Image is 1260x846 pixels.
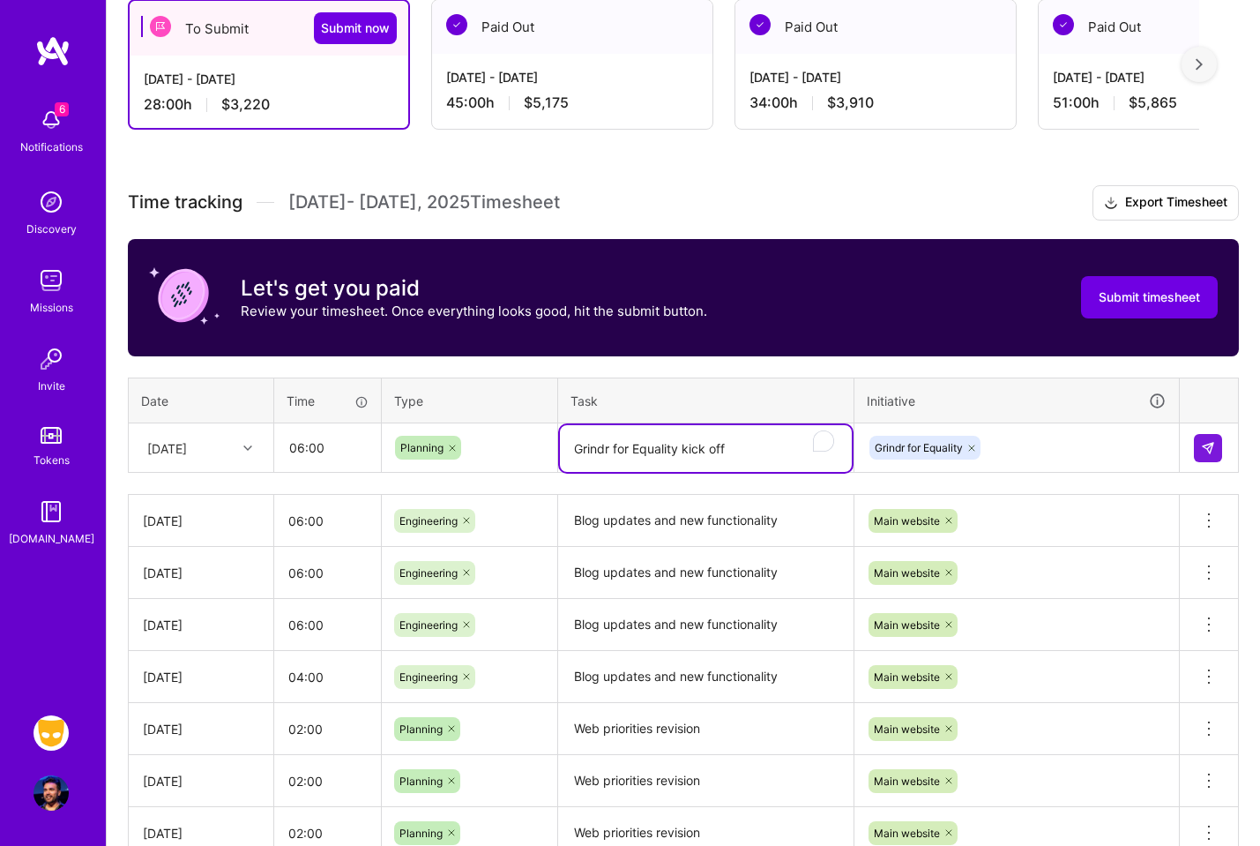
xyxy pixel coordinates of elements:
img: right [1196,58,1203,71]
span: [DATE] - [DATE] , 2025 Timesheet [288,191,560,213]
span: Engineering [399,514,458,528]
span: Planning [399,775,443,788]
div: Discovery [26,220,77,238]
span: $3,910 [827,94,874,112]
th: Type [382,378,558,423]
div: [DATE] [143,720,259,738]
textarea: Blog updates and new functionality [560,497,852,545]
img: Paid Out [749,14,771,35]
img: logo [35,35,71,67]
span: Grindr for Equality [875,441,963,454]
img: Submit [1201,441,1215,455]
div: [DATE] [143,564,259,582]
textarea: Blog updates and new functionality [560,601,852,649]
div: 45:00 h [446,94,698,112]
span: Main website [874,827,940,840]
div: Missions [30,298,73,317]
input: HH:MM [274,758,381,805]
img: discovery [34,184,69,220]
img: To Submit [150,16,171,37]
span: Main website [874,514,940,528]
a: User Avatar [29,775,73,811]
div: [DATE] [143,772,259,790]
img: User Avatar [34,775,69,811]
div: null [1194,434,1224,462]
img: guide book [34,494,69,529]
img: coin [149,260,220,331]
span: Engineering [399,670,458,684]
img: Paid Out [446,14,467,35]
img: Paid Out [1053,14,1074,35]
textarea: Web priorities revision [560,757,852,805]
img: Grindr: Data + FE + CyberSecurity + QA [34,715,69,751]
div: [DATE] - [DATE] [144,70,394,88]
textarea: Blog updates and new functionality [560,653,852,701]
span: Main website [874,670,940,684]
span: Submit now [321,19,390,37]
span: Engineering [399,566,458,580]
div: Time [287,392,369,410]
div: [DATE] [147,438,187,457]
span: Planning [399,722,443,736]
div: [DATE] [143,512,259,530]
i: icon Chevron [243,444,252,453]
input: HH:MM [274,550,381,596]
span: 6 [55,102,69,116]
input: HH:MM [274,602,381,648]
button: Submit now [314,12,397,44]
span: $5,175 [524,94,569,112]
img: tokens [41,427,62,444]
div: [DATE] - [DATE] [446,68,698,86]
textarea: To enrich screen reader interactions, please activate Accessibility in Grammarly extension settings [560,425,852,472]
span: Planning [400,441,444,454]
span: Main website [874,722,940,736]
span: Main website [874,566,940,580]
span: Main website [874,775,940,788]
div: To Submit [130,1,408,56]
div: 28:00 h [144,95,394,114]
div: Tokens [34,451,70,469]
div: Notifications [20,138,83,156]
div: Initiative [867,391,1167,411]
div: Invite [38,377,65,395]
textarea: Blog updates and new functionality [560,549,852,597]
h3: Let's get you paid [241,275,707,302]
th: Task [558,378,854,423]
div: [DATE] [143,616,259,634]
div: [DATE] [143,824,259,842]
img: bell [34,102,69,138]
img: teamwork [34,263,69,298]
button: Export Timesheet [1092,185,1239,221]
div: [DOMAIN_NAME] [9,529,94,548]
span: Engineering [399,618,458,632]
input: HH:MM [275,424,380,471]
input: HH:MM [274,654,381,700]
span: Planning [399,827,443,840]
span: Main website [874,618,940,632]
span: $5,865 [1129,94,1177,112]
div: [DATE] [143,668,259,686]
div: 34:00 h [749,94,1002,112]
img: Invite [34,341,69,377]
p: Review your timesheet. Once everything looks good, hit the submit button. [241,302,707,320]
span: Submit timesheet [1099,288,1200,306]
div: [DATE] - [DATE] [749,68,1002,86]
textarea: Web priorities revision [560,705,852,753]
th: Date [129,378,274,423]
a: Grindr: Data + FE + CyberSecurity + QA [29,715,73,751]
input: HH:MM [274,498,381,544]
span: $3,220 [221,95,270,114]
i: icon Download [1104,194,1118,213]
input: HH:MM [274,706,381,752]
span: Time tracking [128,191,242,213]
button: Submit timesheet [1081,276,1218,318]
